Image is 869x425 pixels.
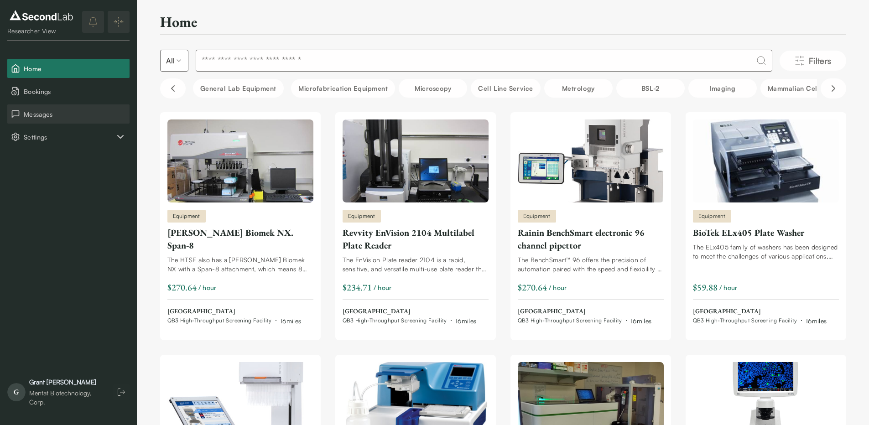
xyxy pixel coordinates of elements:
[193,79,284,98] button: General Lab equipment
[471,79,540,98] button: Cell line service
[29,389,104,407] div: Mentat Biotechnology, Corp.
[24,132,115,142] span: Settings
[167,119,313,326] a: Beckman-Coulter Biomek NX. Span-8Equipment[PERSON_NAME] Biomek NX. Span-8The HTSF also has a [PER...
[198,283,217,292] span: / hour
[82,11,104,33] button: notifications
[280,316,301,326] div: 16 miles
[693,119,839,202] img: BioTek ELx405 Plate Washer
[518,119,664,202] img: Rainin BenchSmart electronic 96 channel pipettor
[160,78,186,98] button: Scroll left
[343,307,477,316] span: [GEOGRAPHIC_DATA]
[455,316,476,326] div: 16 miles
[780,51,846,71] button: Filters
[343,281,372,294] div: $234.71
[7,8,75,23] img: logo
[7,127,130,146] div: Settings sub items
[688,79,757,98] button: Imaging
[343,226,489,252] div: Revvity EnVision 2104 Multilabel Plate Reader
[698,212,726,220] span: Equipment
[343,317,447,324] span: QB3 High-Throughput Screening Facility
[7,82,130,101] button: Bookings
[693,307,827,316] span: [GEOGRAPHIC_DATA]
[167,307,302,316] span: [GEOGRAPHIC_DATA]
[167,255,313,274] div: The HTSF also has a [PERSON_NAME] Biomek NX with a Span-8 attachment, which means 8 independently...
[518,317,622,324] span: QB3 High-Throughput Screening Facility
[518,307,652,316] span: [GEOGRAPHIC_DATA]
[693,243,839,261] div: The ELx405 family of washers has been designed to meet the challenges of various applications, re...
[806,316,827,326] div: 16 miles
[693,281,718,294] div: $59.88
[616,79,685,98] button: BSL-2
[343,119,489,202] img: Revvity EnVision 2104 Multilabel Plate Reader
[7,26,75,36] div: Researcher View
[821,78,846,98] button: Scroll right
[630,316,651,326] div: 16 miles
[291,79,395,98] button: Microfabrication Equipment
[29,378,104,387] div: Grant [PERSON_NAME]
[167,119,313,202] img: Beckman-Coulter Biomek NX. Span-8
[523,212,551,220] span: Equipment
[167,317,272,324] span: QB3 High-Throughput Screening Facility
[760,79,830,98] button: Mammalian Cells
[343,255,489,274] div: The EnVision Plate reader 2104 is a rapid, sensitive, and versatile multi-use plate reader that a...
[7,104,130,124] button: Messages
[24,64,126,73] span: Home
[113,384,130,400] button: Log out
[343,119,489,326] a: Revvity EnVision 2104 Multilabel Plate ReaderEquipmentRevvity EnVision 2104 Multilabel Plate Read...
[108,11,130,33] button: Expand/Collapse sidebar
[809,54,832,67] span: Filters
[160,50,188,72] button: Select listing type
[518,255,664,274] div: The BenchSmart™ 96 offers the precision of automation paired with the speed and flexibility of ma...
[518,226,664,252] div: Rainin BenchSmart electronic 96 channel pipettor
[399,79,467,98] button: Microscopy
[7,127,130,146] button: Settings
[167,281,197,294] div: $270.64
[374,283,392,292] span: / hour
[167,226,313,252] div: [PERSON_NAME] Biomek NX. Span-8
[7,383,26,401] span: G
[549,283,567,292] span: / hour
[719,283,738,292] span: / hour
[160,13,197,31] h2: Home
[693,226,839,239] div: BioTek ELx405 Plate Washer
[693,317,797,324] span: QB3 High-Throughput Screening Facility
[24,87,126,96] span: Bookings
[348,212,375,220] span: Equipment
[518,281,547,294] div: $270.64
[24,109,126,119] span: Messages
[544,79,613,98] button: Metrology
[518,119,664,326] a: Rainin BenchSmart electronic 96 channel pipettorEquipmentRainin BenchSmart electronic 96 channel ...
[7,59,130,78] button: Home
[693,119,839,326] a: BioTek ELx405 Plate WasherEquipmentBioTek ELx405 Plate WasherThe ELx405 family of washers has bee...
[173,212,200,220] span: Equipment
